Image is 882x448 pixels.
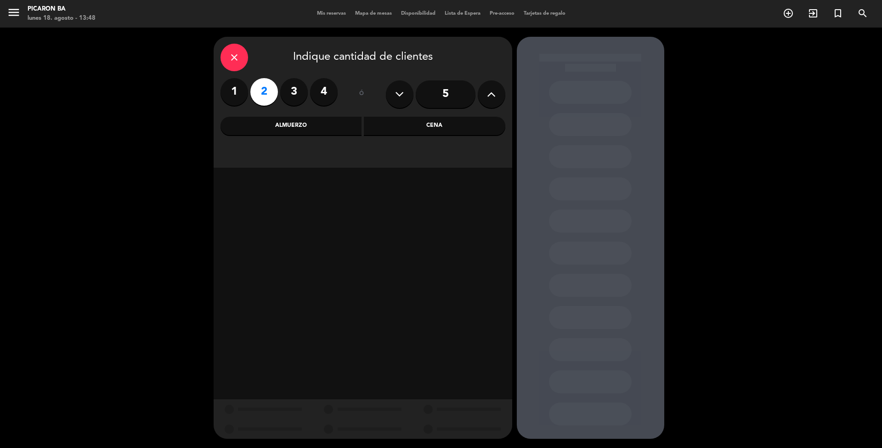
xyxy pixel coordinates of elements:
i: turned_in_not [832,8,843,19]
span: Tarjetas de regalo [519,11,570,16]
i: menu [7,6,21,19]
div: ó [347,78,377,110]
i: add_circle_outline [783,8,794,19]
div: Cena [364,117,505,135]
span: Pre-acceso [485,11,519,16]
div: Almuerzo [220,117,362,135]
i: close [229,52,240,63]
label: 4 [310,78,338,106]
label: 1 [220,78,248,106]
div: Picaron BA [28,5,96,14]
label: 2 [250,78,278,106]
span: Mapa de mesas [351,11,396,16]
div: lunes 18. agosto - 13:48 [28,14,96,23]
span: Disponibilidad [396,11,440,16]
button: menu [7,6,21,23]
label: 3 [280,78,308,106]
i: exit_to_app [808,8,819,19]
span: Lista de Espera [440,11,485,16]
span: Mis reservas [312,11,351,16]
i: search [857,8,868,19]
div: Indique cantidad de clientes [220,44,505,71]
